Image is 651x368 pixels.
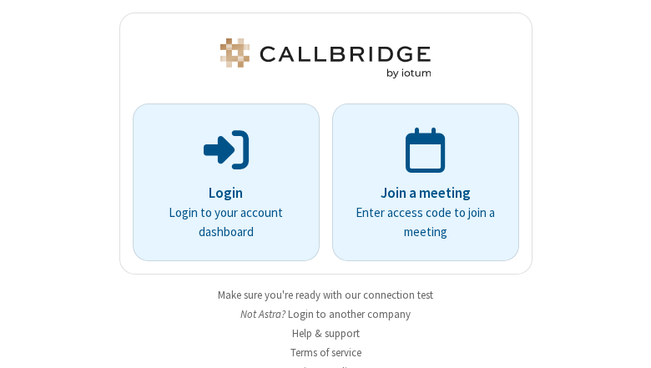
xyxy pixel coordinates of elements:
li: Not Astra? [119,306,532,322]
button: Login to another company [288,306,411,322]
p: Join a meeting [356,183,496,204]
p: Login [156,183,296,204]
button: LoginLogin to your account dashboard [133,103,320,261]
a: Terms of service [290,345,361,360]
a: Help & support [292,326,360,340]
a: Join a meetingEnter access code to join a meeting [332,103,519,261]
img: Astra [217,38,434,78]
iframe: Chat [609,325,638,356]
a: Make sure you're ready with our connection test [218,288,433,302]
p: Enter access code to join a meeting [356,204,496,241]
p: Login to your account dashboard [156,204,296,241]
